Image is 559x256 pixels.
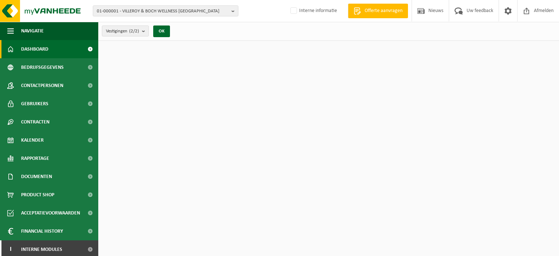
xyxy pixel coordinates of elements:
span: Acceptatievoorwaarden [21,204,80,222]
button: 01-000001 - VILLEROY & BOCH WELLNESS [GEOGRAPHIC_DATA] [93,5,238,16]
button: OK [153,25,170,37]
span: Gebruikers [21,95,48,113]
label: Interne informatie [289,5,337,16]
span: Dashboard [21,40,48,58]
span: Product Shop [21,186,54,204]
button: Vestigingen(2/2) [102,25,149,36]
count: (2/2) [129,29,139,34]
span: Documenten [21,168,52,186]
span: Financial History [21,222,63,240]
span: 01-000001 - VILLEROY & BOCH WELLNESS [GEOGRAPHIC_DATA] [97,6,229,17]
span: Navigatie [21,22,44,40]
span: Kalender [21,131,44,149]
span: Rapportage [21,149,49,168]
span: Vestigingen [106,26,139,37]
span: Bedrijfsgegevens [21,58,64,76]
span: Offerte aanvragen [363,7,404,15]
span: Contracten [21,113,49,131]
a: Offerte aanvragen [348,4,408,18]
span: Contactpersonen [21,76,63,95]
